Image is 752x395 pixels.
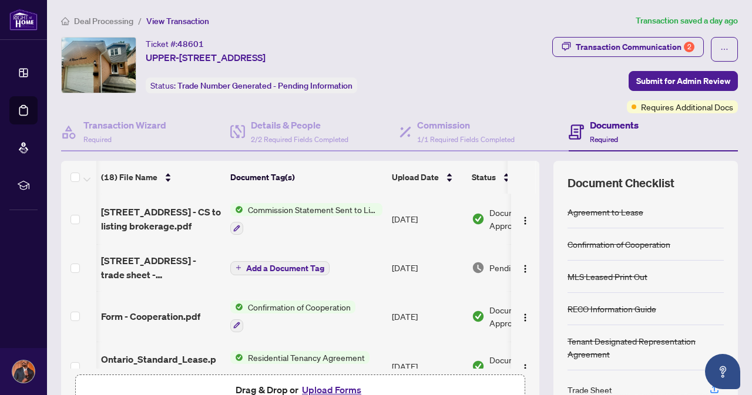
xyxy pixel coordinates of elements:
span: Add a Document Tag [246,264,324,272]
img: Logo [521,216,530,225]
img: Logo [521,363,530,373]
img: Status Icon [230,301,243,313]
img: Status Icon [230,351,243,364]
span: [STREET_ADDRESS] - trade sheet - [PERSON_NAME] to Review.pdf [101,254,221,282]
span: Form - Cooperation.pdf [101,309,200,323]
button: Status IconCommission Statement Sent to Listing Brokerage [230,203,382,235]
div: Agreement to Lease [568,205,643,218]
div: Tenant Designated Representation Agreement [568,335,724,360]
td: [DATE] [387,342,467,392]
span: Upload Date [392,171,439,184]
td: [DATE] [387,291,467,342]
div: RECO Information Guide [568,302,656,315]
th: Status [467,161,567,194]
span: Pending Review [489,261,548,274]
span: UPPER-[STREET_ADDRESS] [146,50,266,65]
button: Open asap [705,354,740,389]
h4: Commission [417,118,515,132]
button: Logo [516,307,535,326]
button: Logo [516,258,535,277]
span: ellipsis [720,45,728,53]
span: Required [590,135,618,144]
span: Requires Additional Docs [641,100,733,113]
img: Document Status [472,310,485,323]
span: Document Checklist [568,175,674,191]
span: View Transaction [146,16,209,26]
span: 1/1 Required Fields Completed [417,135,515,144]
span: home [61,17,69,25]
h4: Details & People [251,118,348,132]
span: Document Approved [489,206,562,232]
button: Logo [516,210,535,228]
article: Transaction saved a day ago [636,14,738,28]
div: Ticket #: [146,37,204,50]
span: 2/2 Required Fields Completed [251,135,348,144]
span: Required [83,135,112,144]
button: Status IconResidential Tenancy Agreement [230,351,370,383]
div: Confirmation of Cooperation [568,238,670,251]
div: MLS Leased Print Out [568,270,647,283]
span: Document Approved [489,353,562,379]
img: Logo [521,264,530,274]
h4: Documents [590,118,639,132]
th: Document Tag(s) [226,161,387,194]
button: Add a Document Tag [230,260,330,275]
h4: Transaction Wizard [83,118,166,132]
span: Confirmation of Cooperation [243,301,355,313]
button: Status IconConfirmation of Cooperation [230,301,355,332]
img: Status Icon [230,203,243,216]
span: Status [472,171,496,184]
img: Logo [521,313,530,322]
button: Add a Document Tag [230,261,330,275]
span: Residential Tenancy Agreement [243,351,370,364]
img: logo [9,9,38,31]
img: Document Status [472,360,485,373]
span: [STREET_ADDRESS] - CS to listing brokerage.pdf [101,205,221,233]
span: Ontario_Standard_Lease.pdf [101,352,221,380]
span: 48601 [177,39,204,49]
th: Upload Date [387,161,467,194]
span: Trade Number Generated - Pending Information [177,80,352,91]
div: Transaction Communication [576,38,694,56]
div: Status: [146,77,357,93]
img: Document Status [472,261,485,274]
span: Commission Statement Sent to Listing Brokerage [243,203,382,216]
button: Logo [516,357,535,376]
img: IMG-W12323294_1.jpg [62,38,136,93]
span: (18) File Name [101,171,157,184]
td: [DATE] [387,244,467,291]
span: Submit for Admin Review [636,72,730,90]
span: Deal Processing [74,16,133,26]
img: Profile Icon [12,360,35,383]
img: Document Status [472,212,485,225]
th: (18) File Name [96,161,226,194]
span: plus [236,265,241,271]
button: Transaction Communication2 [552,37,704,57]
td: [DATE] [387,194,467,244]
li: / [138,14,142,28]
button: Submit for Admin Review [629,71,738,91]
div: 2 [684,42,694,52]
span: Document Approved [489,303,562,329]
